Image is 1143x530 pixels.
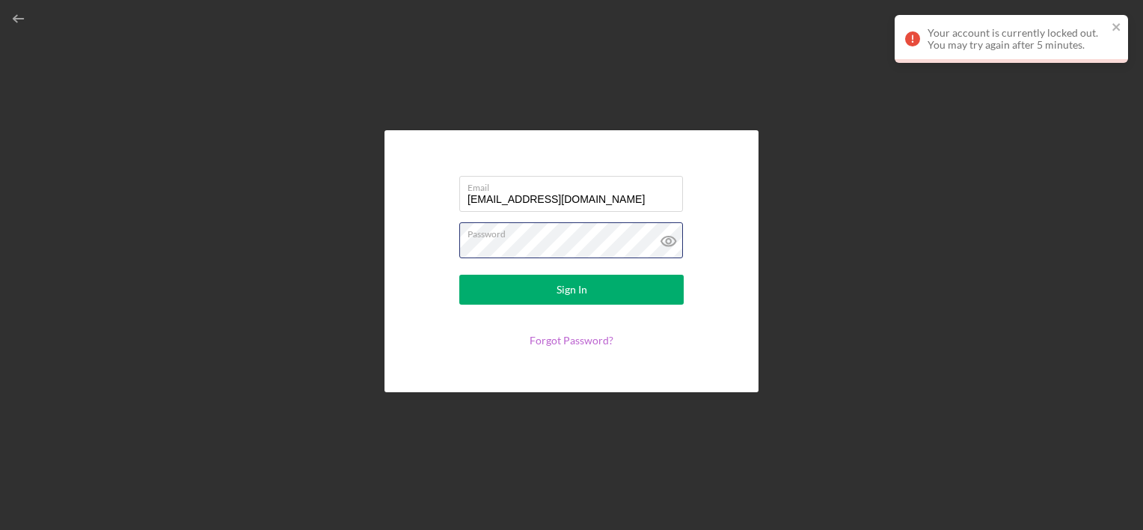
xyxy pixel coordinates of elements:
[468,177,683,193] label: Email
[557,275,587,305] div: Sign In
[468,223,683,240] label: Password
[459,275,684,305] button: Sign In
[530,334,613,347] a: Forgot Password?
[928,27,1107,51] div: Your account is currently locked out. You may try again after 5 minutes.
[1112,21,1122,35] button: close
